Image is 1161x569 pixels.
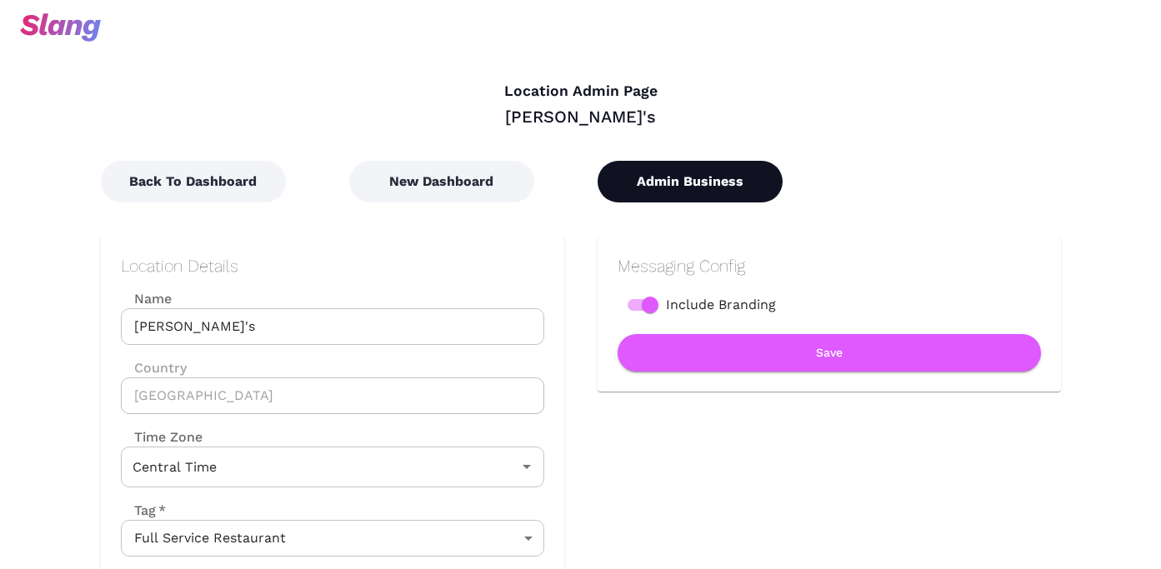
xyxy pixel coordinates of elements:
[121,427,544,447] label: Time Zone
[121,256,544,276] h2: Location Details
[349,161,534,202] button: New Dashboard
[101,82,1061,101] h4: Location Admin Page
[121,501,166,520] label: Tag
[121,289,544,308] label: Name
[101,173,286,189] a: Back To Dashboard
[349,173,534,189] a: New Dashboard
[618,256,1041,276] h2: Messaging Config
[20,13,101,42] img: svg+xml;base64,PHN2ZyB3aWR0aD0iOTciIGhlaWdodD0iMzQiIHZpZXdCb3g9IjAgMCA5NyAzNCIgZmlsbD0ibm9uZSIgeG...
[121,520,544,557] div: Full Service Restaurant
[101,106,1061,127] div: [PERSON_NAME]'s
[101,161,286,202] button: Back To Dashboard
[515,455,538,478] button: Open
[598,173,783,189] a: Admin Business
[666,295,776,315] span: Include Branding
[598,161,783,202] button: Admin Business
[618,334,1041,372] button: Save
[121,358,544,377] label: Country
